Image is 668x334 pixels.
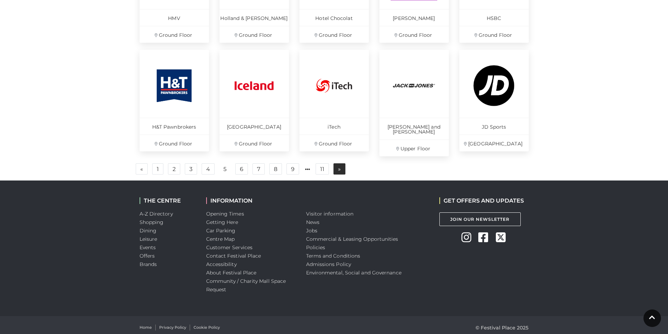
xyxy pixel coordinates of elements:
p: JD Sports [459,118,529,135]
a: 8 [269,163,282,175]
a: About Festival Place [206,270,257,276]
a: Community / Charity Mall Space Request [206,278,286,293]
a: Events [140,244,156,251]
p: Holland & [PERSON_NAME] [220,9,289,26]
a: 9 [286,163,299,175]
a: 2 [168,163,180,175]
p: Upper Floor [379,139,449,156]
p: Ground Floor [299,26,369,43]
span: « [140,166,143,171]
p: [PERSON_NAME] and [PERSON_NAME] [379,118,449,139]
h2: THE CENTRE [140,197,196,204]
a: Opening Times [206,211,244,217]
p: HMV [140,9,209,26]
a: Getting Here [206,219,238,225]
a: Car Parking [206,227,236,234]
a: Shopping [140,219,164,225]
p: Ground Floor [459,26,529,43]
a: JD Sports [GEOGRAPHIC_DATA] [459,50,529,151]
a: Offers [140,253,155,259]
a: 4 [202,163,215,175]
a: 1 [152,163,163,175]
a: Commercial & Leasing Opportunities [306,236,398,242]
a: 7 [252,163,265,175]
p: iTech [299,118,369,135]
a: Join Our Newsletter [439,212,521,226]
a: Previous [136,163,148,175]
a: [GEOGRAPHIC_DATA] Ground Floor [220,50,289,151]
a: 11 [316,163,329,175]
a: 3 [185,163,197,175]
a: 5 [219,164,231,175]
a: Contact Festival Place [206,253,261,259]
p: Ground Floor [140,135,209,151]
a: 6 [235,163,248,175]
p: Ground Floor [220,135,289,151]
a: [PERSON_NAME] and [PERSON_NAME] Upper Floor [379,50,449,156]
a: Terms and Conditions [306,253,360,259]
p: Ground Floor [379,26,449,43]
a: Jobs [306,227,317,234]
p: [GEOGRAPHIC_DATA] [459,135,529,151]
a: Cookie Policy [194,325,220,330]
a: Environmental, Social and Governance [306,270,402,276]
a: Home [140,325,152,330]
a: Leisure [140,236,157,242]
a: News [306,219,319,225]
a: Accessibility [206,261,237,267]
a: A-Z Directory [140,211,173,217]
p: H&T Pawnbrokers [140,118,209,135]
p: Hotel Chocolat [299,9,369,26]
a: Next [333,163,345,175]
h2: INFORMATION [206,197,296,204]
a: Centre Map [206,236,235,242]
p: [GEOGRAPHIC_DATA] [220,118,289,135]
p: [PERSON_NAME] [379,9,449,26]
p: Ground Floor [140,26,209,43]
p: Ground Floor [299,135,369,151]
p: HSBC [459,9,529,26]
a: Policies [306,244,325,251]
p: Ground Floor [220,26,289,43]
a: Admissions Policy [306,261,351,267]
a: H&T Pawnbrokers Ground Floor [140,50,209,151]
a: Visitor information [306,211,354,217]
a: Privacy Policy [159,325,186,330]
a: iTech Ground Floor [299,50,369,151]
span: » [338,166,341,171]
h2: GET OFFERS AND UPDATES [439,197,524,204]
a: Dining [140,227,157,234]
p: © Festival Place 2025 [475,323,529,332]
a: Brands [140,261,157,267]
a: Customer Services [206,244,253,251]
